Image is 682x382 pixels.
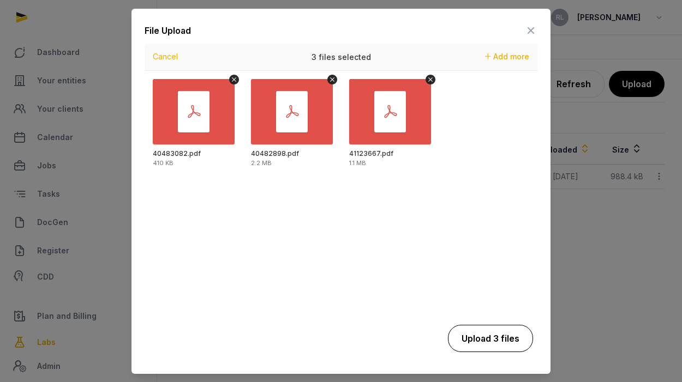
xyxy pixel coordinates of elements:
div: 3 files selected [259,44,423,71]
button: Remove file [327,75,337,84]
div: 2.2 MB [251,160,272,166]
button: Cancel [149,49,181,64]
div: 410 KB [153,160,174,166]
button: Remove file [229,75,239,84]
div: 41123667.pdf [349,149,393,158]
span: Add more [493,52,529,61]
button: Remove file [426,75,435,84]
button: Upload 3 files [448,325,533,352]
button: Add more files [481,49,534,64]
div: 1.1 MB [349,160,366,166]
div: 40482898.pdf [251,149,299,158]
div: 40483082.pdf [153,149,201,158]
div: Uppy Dashboard [145,44,537,316]
div: File Upload [145,24,191,37]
